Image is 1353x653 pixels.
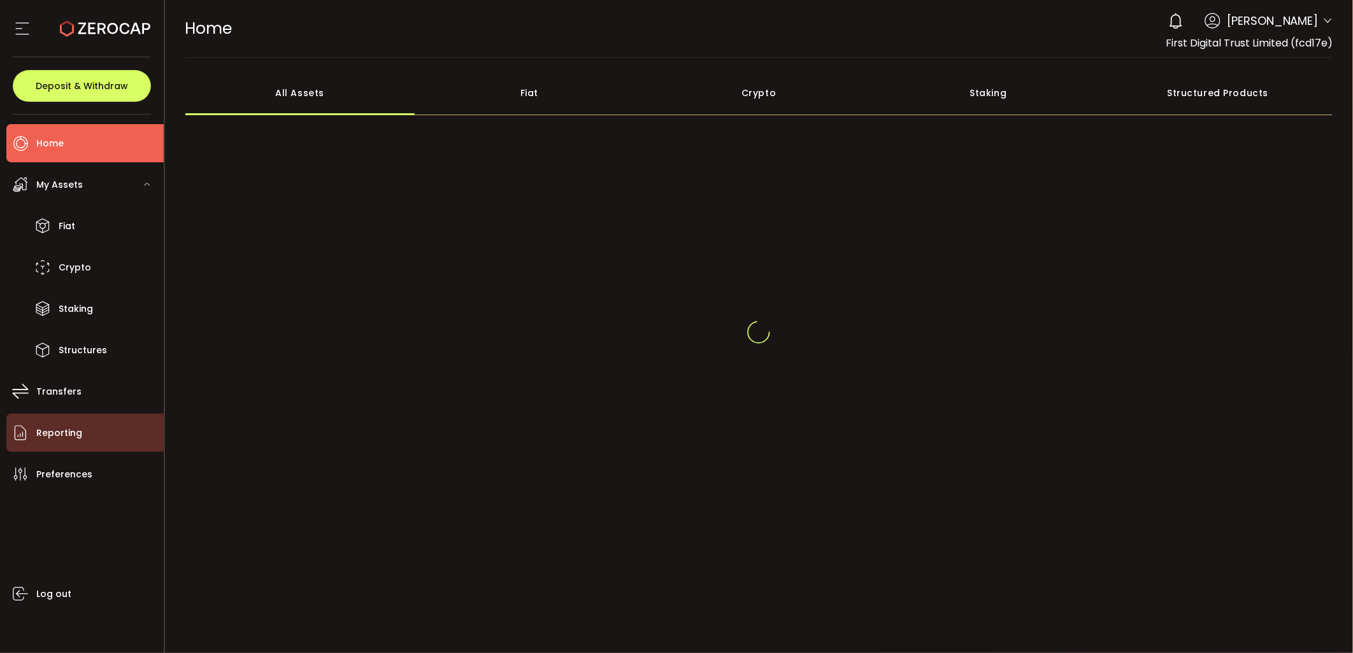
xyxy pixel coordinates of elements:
[185,71,415,115] div: All Assets
[415,71,644,115] div: Fiat
[1103,71,1333,115] div: Structured Products
[59,217,75,235] span: Fiat
[36,465,92,484] span: Preferences
[59,341,107,360] span: Structures
[36,176,83,194] span: My Assets
[36,383,82,401] span: Transfers
[36,585,71,603] span: Log out
[1227,12,1319,29] span: [PERSON_NAME]
[185,17,233,39] span: Home
[873,71,1103,115] div: Staking
[36,134,64,153] span: Home
[59,300,93,318] span: Staking
[644,71,873,115] div: Crypto
[36,81,128,90] span: Deposit & Withdraw
[59,258,91,277] span: Crypto
[13,70,151,102] button: Deposit & Withdraw
[1166,36,1333,50] span: First Digital Trust Limited (fcd17e)
[36,424,82,442] span: Reporting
